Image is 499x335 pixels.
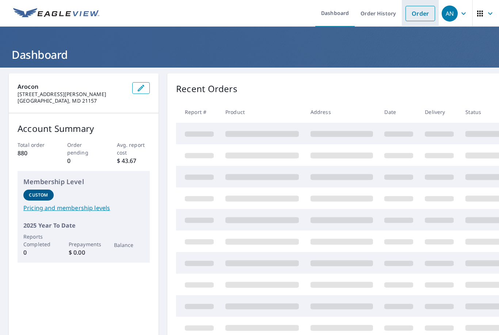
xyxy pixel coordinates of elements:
[29,192,48,198] p: Custom
[69,248,99,257] p: $ 0.00
[18,91,126,98] p: [STREET_ADDRESS][PERSON_NAME]
[18,98,126,104] p: [GEOGRAPHIC_DATA], MD 21157
[23,177,144,187] p: Membership Level
[117,156,150,165] p: $ 43.67
[176,101,220,123] th: Report #
[378,101,419,123] th: Date
[442,5,458,22] div: AN
[18,82,126,91] p: Arocon
[220,101,305,123] th: Product
[419,101,460,123] th: Delivery
[67,156,100,165] p: 0
[69,240,99,248] p: Prepayments
[23,248,54,257] p: 0
[13,8,99,19] img: EV Logo
[405,6,435,21] a: Order
[9,47,490,62] h1: Dashboard
[176,82,237,95] p: Recent Orders
[23,203,144,212] a: Pricing and membership levels
[18,122,150,135] p: Account Summary
[67,141,100,156] p: Order pending
[18,141,51,149] p: Total order
[114,241,144,249] p: Balance
[23,221,144,230] p: 2025 Year To Date
[117,141,150,156] p: Avg. report cost
[18,149,51,157] p: 880
[23,233,54,248] p: Reports Completed
[305,101,379,123] th: Address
